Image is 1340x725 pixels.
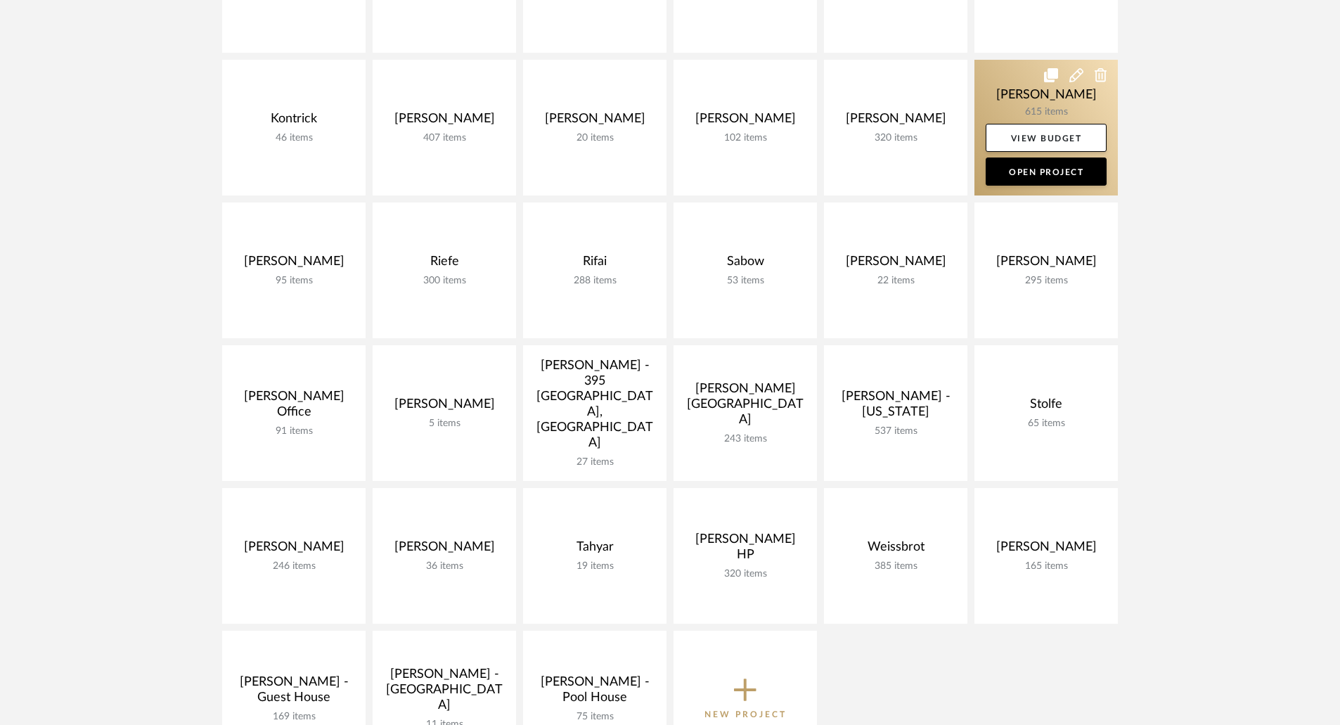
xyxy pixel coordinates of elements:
div: 22 items [835,275,956,287]
div: [PERSON_NAME] Office [233,389,354,425]
div: 53 items [685,275,806,287]
div: [PERSON_NAME] [384,539,505,560]
div: [PERSON_NAME] - Guest House [233,674,354,711]
div: Riefe [384,254,505,275]
div: [PERSON_NAME] [384,397,505,418]
div: 5 items [384,418,505,430]
div: 102 items [685,132,806,144]
div: 288 items [534,275,655,287]
div: Sabow [685,254,806,275]
div: 320 items [685,568,806,580]
div: 91 items [233,425,354,437]
div: 320 items [835,132,956,144]
div: [PERSON_NAME] [835,111,956,132]
div: [PERSON_NAME] - 395 [GEOGRAPHIC_DATA], [GEOGRAPHIC_DATA] [534,358,655,456]
div: 20 items [534,132,655,144]
div: 246 items [233,560,354,572]
div: [PERSON_NAME] - Pool House [534,674,655,711]
div: 65 items [986,418,1107,430]
div: Weissbrot [835,539,956,560]
div: [PERSON_NAME] [685,111,806,132]
div: 300 items [384,275,505,287]
div: 36 items [384,560,505,572]
div: 19 items [534,560,655,572]
div: [PERSON_NAME] [986,254,1107,275]
div: 75 items [534,711,655,723]
div: 243 items [685,433,806,445]
div: 27 items [534,456,655,468]
div: 165 items [986,560,1107,572]
div: [PERSON_NAME] [986,539,1107,560]
div: [PERSON_NAME][GEOGRAPHIC_DATA] [685,381,806,433]
div: 295 items [986,275,1107,287]
div: Kontrick [233,111,354,132]
div: [PERSON_NAME] - [US_STATE] [835,389,956,425]
div: [PERSON_NAME] - [GEOGRAPHIC_DATA] [384,667,505,719]
div: 95 items [233,275,354,287]
div: [PERSON_NAME] [835,254,956,275]
a: View Budget [986,124,1107,152]
div: 537 items [835,425,956,437]
div: 46 items [233,132,354,144]
div: 407 items [384,132,505,144]
div: 385 items [835,560,956,572]
div: [PERSON_NAME] [384,111,505,132]
p: New Project [704,707,787,721]
div: 169 items [233,711,354,723]
div: Stolfe [986,397,1107,418]
div: [PERSON_NAME] [233,254,354,275]
div: Tahyar [534,539,655,560]
div: [PERSON_NAME] HP [685,532,806,568]
div: [PERSON_NAME] [233,539,354,560]
div: Rifai [534,254,655,275]
a: Open Project [986,158,1107,186]
div: [PERSON_NAME] [534,111,655,132]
